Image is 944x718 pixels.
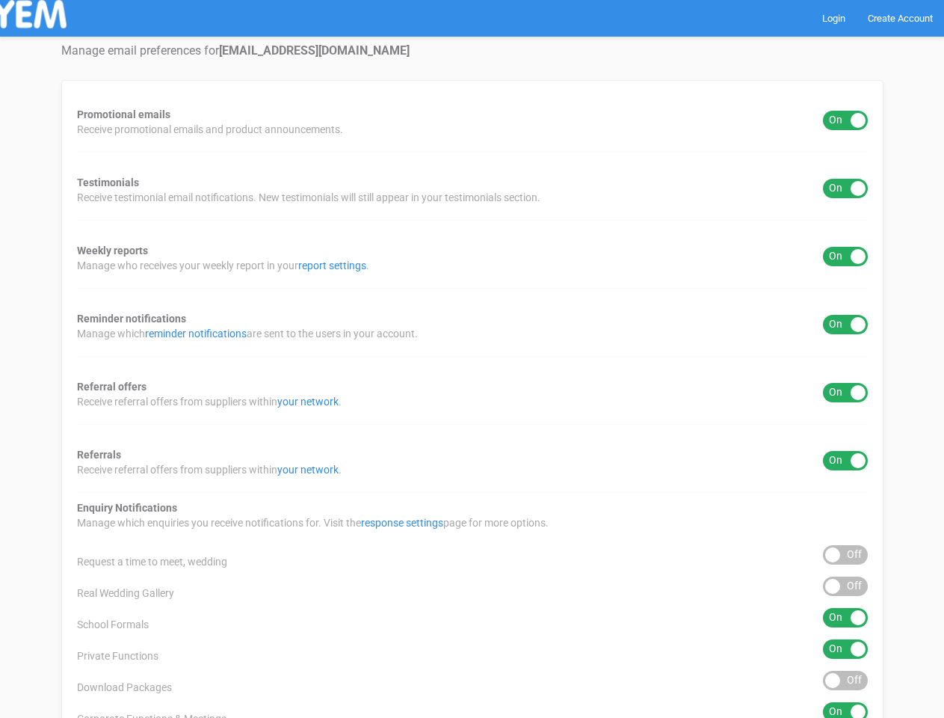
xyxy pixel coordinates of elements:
[77,394,342,409] span: Receive referral offers from suppliers within .
[77,190,540,205] span: Receive testimonial email notifications. New testimonials will still appear in your testimonials ...
[77,586,174,601] span: Real Wedding Gallery
[77,258,369,273] span: Manage who receives your weekly report in your .
[77,108,170,120] strong: Promotional emails
[77,554,227,569] span: Request a time to meet, wedding
[77,449,121,461] strong: Referrals
[77,122,343,137] span: Receive promotional emails and product announcements.
[277,464,339,476] a: your network
[77,648,158,663] span: Private Functions
[77,502,177,514] strong: Enquiry Notifications
[77,326,418,341] span: Manage which are sent to the users in your account.
[77,177,139,188] strong: Testimonials
[77,680,172,695] span: Download Packages
[61,44,883,58] h4: Manage email preferences for
[298,260,366,271] a: report settings
[145,328,247,340] a: reminder notifications
[219,43,410,58] strong: [EMAIL_ADDRESS][DOMAIN_NAME]
[77,381,146,393] strong: Referral offers
[277,396,339,408] a: your network
[77,462,342,477] span: Receive referral offers from suppliers within .
[77,617,149,632] span: School Formals
[77,245,148,257] strong: Weekly reports
[77,515,549,530] span: Manage which enquiries you receive notifications for. Visit the page for more options.
[77,313,186,325] strong: Reminder notifications
[361,517,443,529] a: response settings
